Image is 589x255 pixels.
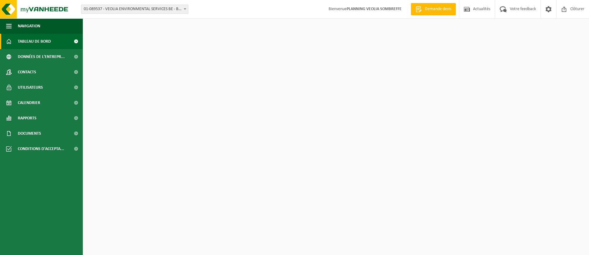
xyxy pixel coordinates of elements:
[81,5,188,14] span: 01-089537 - VEOLIA ENVIRONMENTAL SERVICES BE - BEERSE
[18,141,64,156] span: Conditions d'accepta...
[18,34,51,49] span: Tableau de bord
[423,6,453,12] span: Demande devis
[18,18,40,34] span: Navigation
[18,126,41,141] span: Documents
[18,49,65,64] span: Données de l'entrepr...
[18,64,36,80] span: Contacts
[347,7,402,11] strong: PLANNING VEOLIA SOMBREFFE
[81,5,188,14] span: 01-089537 - VEOLIA ENVIRONMENTAL SERVICES BE - BEERSE
[18,110,37,126] span: Rapports
[18,80,43,95] span: Utilisateurs
[411,3,456,15] a: Demande devis
[18,95,40,110] span: Calendrier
